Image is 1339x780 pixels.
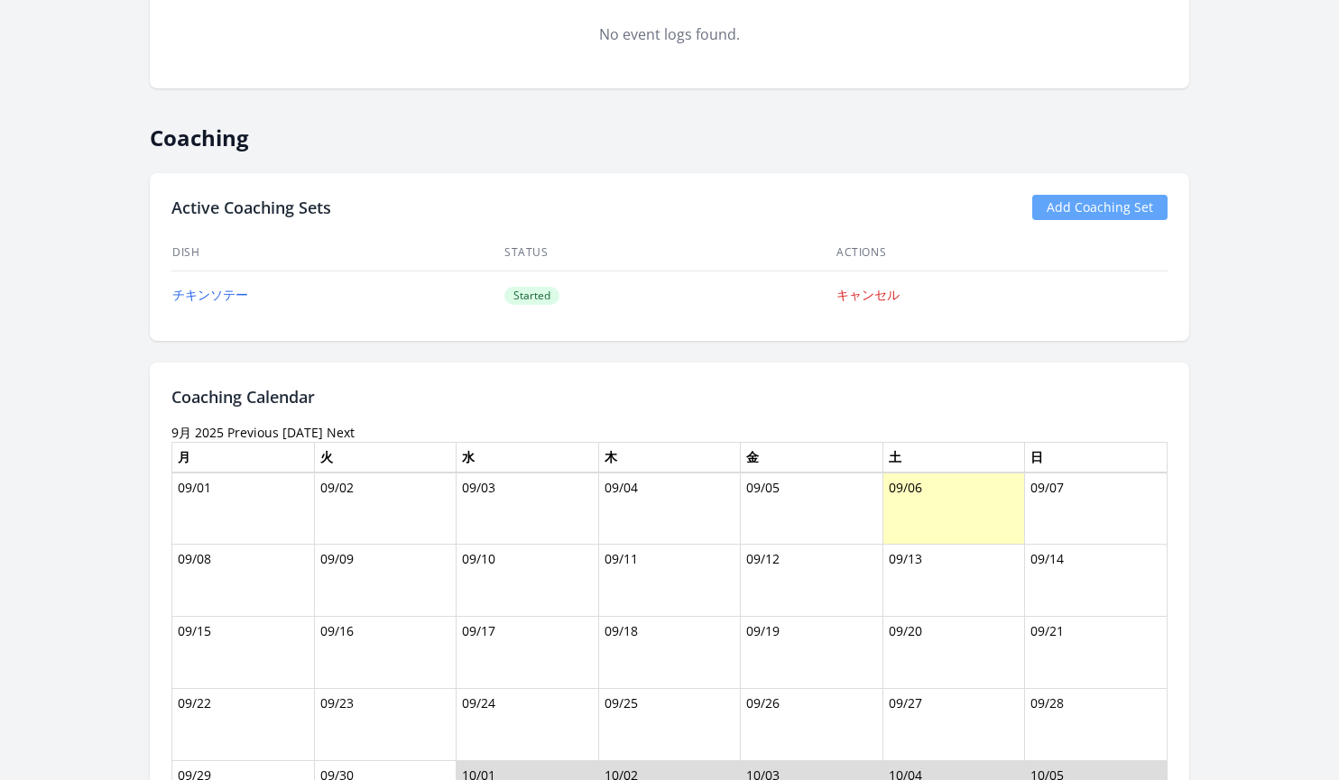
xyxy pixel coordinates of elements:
td: 09/26 [741,689,883,761]
td: 09/27 [882,689,1025,761]
h2: Coaching Calendar [171,384,1168,409]
td: 09/09 [314,545,457,617]
td: 09/03 [457,473,599,545]
td: 09/11 [598,545,741,617]
td: 09/06 [882,473,1025,545]
td: 09/15 [172,617,315,689]
td: 09/02 [314,473,457,545]
th: 木 [598,442,741,473]
a: [DATE] [282,424,323,441]
th: Status [503,234,836,271]
td: 09/08 [172,545,315,617]
span: Started [504,287,559,305]
a: Previous [227,424,279,441]
a: チキンソテー [172,286,248,303]
time: 9月 2025 [171,424,224,441]
td: 09/22 [172,689,315,761]
td: 09/13 [882,545,1025,617]
th: Dish [171,234,503,271]
div: No event logs found. [171,23,1168,45]
td: 09/16 [314,617,457,689]
th: 金 [741,442,883,473]
th: 水 [457,442,599,473]
td: 09/05 [741,473,883,545]
th: 火 [314,442,457,473]
th: 月 [172,442,315,473]
td: 09/19 [741,617,883,689]
td: 09/04 [598,473,741,545]
a: Next [327,424,355,441]
td: 09/18 [598,617,741,689]
td: 09/17 [457,617,599,689]
th: Actions [836,234,1168,271]
td: 09/12 [741,545,883,617]
td: 09/01 [172,473,315,545]
a: Add Coaching Set [1032,195,1168,220]
a: キャンセル [836,286,900,303]
td: 09/21 [1025,617,1168,689]
td: 09/14 [1025,545,1168,617]
h2: Coaching [150,110,1189,151]
td: 09/07 [1025,473,1168,545]
h2: Active Coaching Sets [171,195,331,220]
td: 09/23 [314,689,457,761]
th: 土 [882,442,1025,473]
td: 09/28 [1025,689,1168,761]
td: 09/25 [598,689,741,761]
td: 09/10 [457,545,599,617]
td: 09/20 [882,617,1025,689]
th: 日 [1025,442,1168,473]
td: 09/24 [457,689,599,761]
